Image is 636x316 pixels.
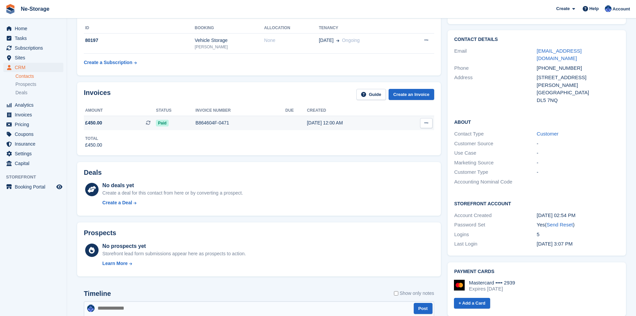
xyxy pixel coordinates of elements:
[454,280,465,291] img: Mastercard Logo
[307,119,398,126] div: [DATE] 12:00 AM
[454,178,537,186] div: Accounting Nominal Code
[3,63,63,72] a: menu
[319,37,334,44] span: [DATE]
[102,181,243,190] div: No deals yet
[3,129,63,139] a: menu
[84,23,195,34] th: ID
[55,183,63,191] a: Preview store
[3,120,63,129] a: menu
[454,37,619,42] h2: Contact Details
[414,303,432,314] button: Post
[537,149,619,157] div: -
[15,139,55,149] span: Insurance
[102,250,246,257] div: Storefront lead form submissions appear here as prospects to action.
[546,222,573,227] a: Send Reset
[556,5,570,12] span: Create
[195,119,285,126] div: B864604F-0471
[307,105,398,116] th: Created
[454,118,619,125] h2: About
[537,82,619,89] div: [PERSON_NAME]
[319,23,405,34] th: Tenancy
[84,290,111,298] h2: Timeline
[84,89,111,100] h2: Invoices
[454,47,537,62] div: Email
[3,182,63,192] a: menu
[102,242,246,250] div: No prospects yet
[454,212,537,219] div: Account Created
[545,222,574,227] span: ( )
[15,34,55,43] span: Tasks
[85,119,102,126] span: £450.00
[102,260,246,267] a: Learn More
[15,129,55,139] span: Coupons
[102,260,127,267] div: Learn More
[87,305,95,312] img: Karol Carter
[85,136,102,142] div: Total
[454,231,537,239] div: Logins
[589,5,599,12] span: Help
[264,23,319,34] th: Allocation
[469,280,515,286] div: Mastercard •••• 2939
[454,159,537,167] div: Marketing Source
[537,131,559,137] a: Customer
[85,142,102,149] div: £450.00
[537,64,619,72] div: [PHONE_NUMBER]
[454,269,619,274] h2: Payment cards
[3,139,63,149] a: menu
[15,43,55,53] span: Subscriptions
[3,110,63,119] a: menu
[15,81,63,88] a: Prospects
[537,74,619,82] div: [STREET_ADDRESS]
[537,159,619,167] div: -
[285,105,307,116] th: Due
[5,4,15,14] img: stora-icon-8386f47178a22dfd0bd8f6a31ec36ba5ce8667c1dd55bd0f319d3a0aa187defe.svg
[537,97,619,104] div: DL5 7NQ
[454,168,537,176] div: Customer Type
[195,23,264,34] th: Booking
[84,169,102,176] h2: Deals
[3,100,63,110] a: menu
[15,159,55,168] span: Capital
[537,48,582,61] a: [EMAIL_ADDRESS][DOMAIN_NAME]
[537,212,619,219] div: [DATE] 02:54 PM
[454,130,537,138] div: Contact Type
[454,149,537,157] div: Use Case
[454,221,537,229] div: Password Set
[394,290,398,297] input: Show only notes
[454,74,537,104] div: Address
[15,149,55,158] span: Settings
[15,100,55,110] span: Analytics
[3,159,63,168] a: menu
[3,149,63,158] a: menu
[454,240,537,248] div: Last Login
[454,200,619,207] h2: Storefront Account
[613,6,630,12] span: Account
[454,64,537,72] div: Phone
[15,73,63,80] a: Contacts
[605,5,612,12] img: Karol Carter
[356,89,386,100] a: Guide
[537,221,619,229] div: Yes
[15,24,55,33] span: Home
[3,43,63,53] a: menu
[469,286,515,292] div: Expires [DATE]
[454,140,537,148] div: Customer Source
[84,105,156,116] th: Amount
[156,105,195,116] th: Status
[3,34,63,43] a: menu
[102,190,243,197] div: Create a deal for this contact from here or by converting a prospect.
[18,3,52,14] a: Ne-Storage
[84,56,137,69] a: Create a Subscription
[102,199,243,206] a: Create a Deal
[6,174,67,180] span: Storefront
[102,199,132,206] div: Create a Deal
[84,229,116,237] h2: Prospects
[537,231,619,239] div: 5
[195,37,264,44] div: Vehicle Storage
[15,53,55,62] span: Sites
[15,110,55,119] span: Invoices
[537,241,573,247] time: 2025-08-04 14:07:49 UTC
[15,81,36,88] span: Prospects
[3,53,63,62] a: menu
[15,63,55,72] span: CRM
